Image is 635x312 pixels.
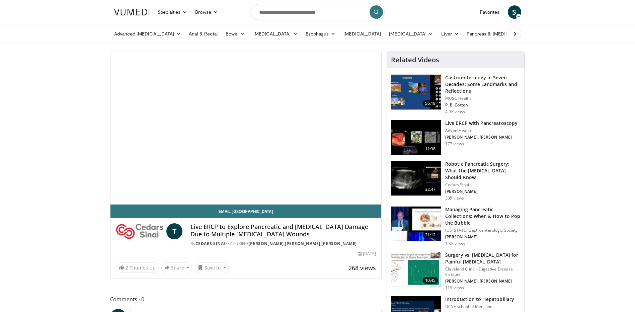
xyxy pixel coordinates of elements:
[445,189,521,194] p: [PERSON_NAME]
[463,27,541,41] a: Pancreas & [MEDICAL_DATA]
[445,206,521,226] h3: Managing Pancreatic Collections: When & How to Pop the Bubble
[110,295,382,304] span: Comments 0
[251,4,385,20] input: Search topics, interventions
[391,120,521,155] a: 12:38 Live ERCP with Pancreatoscopy AdventHealth [PERSON_NAME], [PERSON_NAME] 177 views
[391,207,441,241] img: ba13bec6-ff14-477f-b364-fd3f3631e9dc.150x105_q85_crop-smart_upscale.jpg
[445,252,521,265] h3: Surgery vs. [MEDICAL_DATA] for Painful [MEDICAL_DATA]
[348,264,376,272] span: 268 views
[391,252,441,287] img: c33e36e8-8fd0-40df-a547-769501cda26d.150x105_q85_crop-smart_upscale.jpg
[110,52,382,205] video-js: Video Player
[190,241,376,247] div: By FEATURING , ,
[445,279,521,284] p: [PERSON_NAME], [PERSON_NAME]
[154,5,191,19] a: Specialties
[385,27,437,41] a: [MEDICAL_DATA]
[445,241,465,246] p: 1.3K views
[476,5,504,19] a: Favorites
[445,228,521,233] p: [US_STATE] Gastroenterologic Society
[422,277,439,284] span: 10:45
[445,102,521,108] p: P. B. Cotton
[249,27,302,41] a: [MEDICAL_DATA]
[339,27,385,41] a: [MEDICAL_DATA]
[391,74,521,114] a: 56:18 Gastroenterology in Seven Decades: Some Landmarks and Reflections MUSC Health P. B. Cotton ...
[445,161,521,181] h3: Robotic Pancreatic Surgery: What the [MEDICAL_DATA] Should Know
[391,120,441,155] img: b8ff7ba1-270f-4e0c-8589-a9d683fcd13f.150x105_q85_crop-smart_upscale.jpg
[391,56,439,64] h4: Related Videos
[116,223,164,239] img: Cedars Sinai
[195,262,229,273] button: Save to
[110,205,382,218] a: Email [GEOGRAPHIC_DATA]
[222,27,249,41] a: Bowel
[445,196,464,201] p: 305 views
[302,27,340,41] a: Esophagus
[321,241,357,246] a: [PERSON_NAME]
[445,74,521,94] h3: Gastroenterology in Seven Decades: Some Landmarks and Reflections
[437,27,462,41] a: Liver
[161,262,192,273] button: Share
[191,5,222,19] a: Browse
[445,285,464,291] p: 119 views
[445,296,514,303] h3: Introduction to Hepatobiliary
[422,100,439,107] span: 56:18
[285,241,320,246] a: [PERSON_NAME]
[445,234,521,240] p: [PERSON_NAME]
[422,146,439,152] span: 12:38
[358,251,376,257] div: [DATE]
[190,223,376,238] h4: Live ERCP to Explore Pancreatic and [MEDICAL_DATA] Damage Due to Multiple [MEDICAL_DATA] Wounds
[126,264,128,271] span: 2
[445,266,521,277] p: Cleveland Clinic - Digestive Disease Institute
[445,120,518,127] h3: Live ERCP with Pancreatoscopy
[445,96,521,101] p: MUSC Health
[445,109,465,114] p: 4.9K views
[445,141,464,147] p: 177 views
[116,262,159,273] a: 2 Thumbs Up
[166,223,182,239] a: T
[391,252,521,291] a: 10:45 Surgery vs. [MEDICAL_DATA] for Painful [MEDICAL_DATA] Cleveland Clinic - Digestive Disease ...
[185,27,222,41] a: Anal & Rectal
[110,27,185,41] a: Advanced [MEDICAL_DATA]
[445,182,521,187] p: Cedars Sinai
[391,206,521,246] a: 21:12 Managing Pancreatic Collections: When & How to Pop the Bubble [US_STATE] Gastroenterologic ...
[445,128,518,133] p: AdventHealth
[508,5,521,19] a: S
[422,232,439,238] span: 21:12
[114,9,150,15] img: VuMedi Logo
[422,186,439,193] span: 32:47
[391,75,441,109] img: bb93d144-f14a-4ef9-9756-be2f2f3d1245.150x105_q85_crop-smart_upscale.jpg
[445,135,518,140] p: [PERSON_NAME], [PERSON_NAME]
[391,161,521,201] a: 32:47 Robotic Pancreatic Surgery: What the [MEDICAL_DATA] Should Know Cedars Sinai [PERSON_NAME] ...
[195,241,225,246] a: Cedars Sinai
[391,161,441,196] img: 0e8b271f-76a4-4746-a72f-ba1e3cf12946.150x105_q85_crop-smart_upscale.jpg
[445,304,514,309] p: UCSF School of Medicine
[248,241,284,246] a: [PERSON_NAME]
